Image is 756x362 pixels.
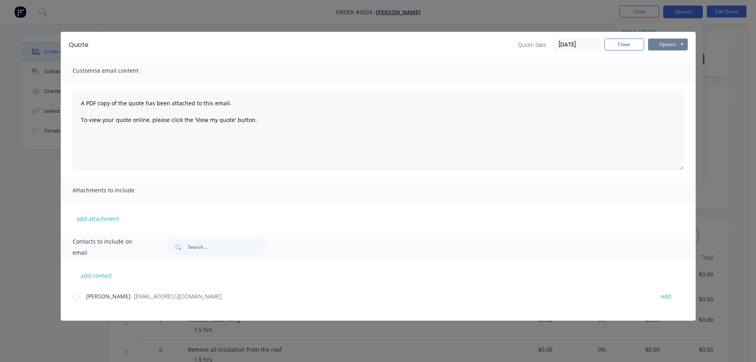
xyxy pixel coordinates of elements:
[73,91,684,170] textarea: A PDF copy of the quote has been attached to this email. To view your quote online, please click ...
[86,292,131,300] span: [PERSON_NAME]
[73,269,120,281] button: add contact
[648,39,688,50] button: Options
[131,292,221,300] span: - [EMAIL_ADDRESS][DOMAIN_NAME]
[73,213,123,225] button: add attachment
[73,236,148,258] span: Contacts to include on email
[604,39,644,50] button: Close
[518,41,546,49] span: Quote date
[73,185,160,196] span: Attachments to include
[188,239,266,255] input: Search...
[73,65,160,76] span: Customise email content
[656,291,676,302] button: edit
[69,40,88,50] div: Quote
